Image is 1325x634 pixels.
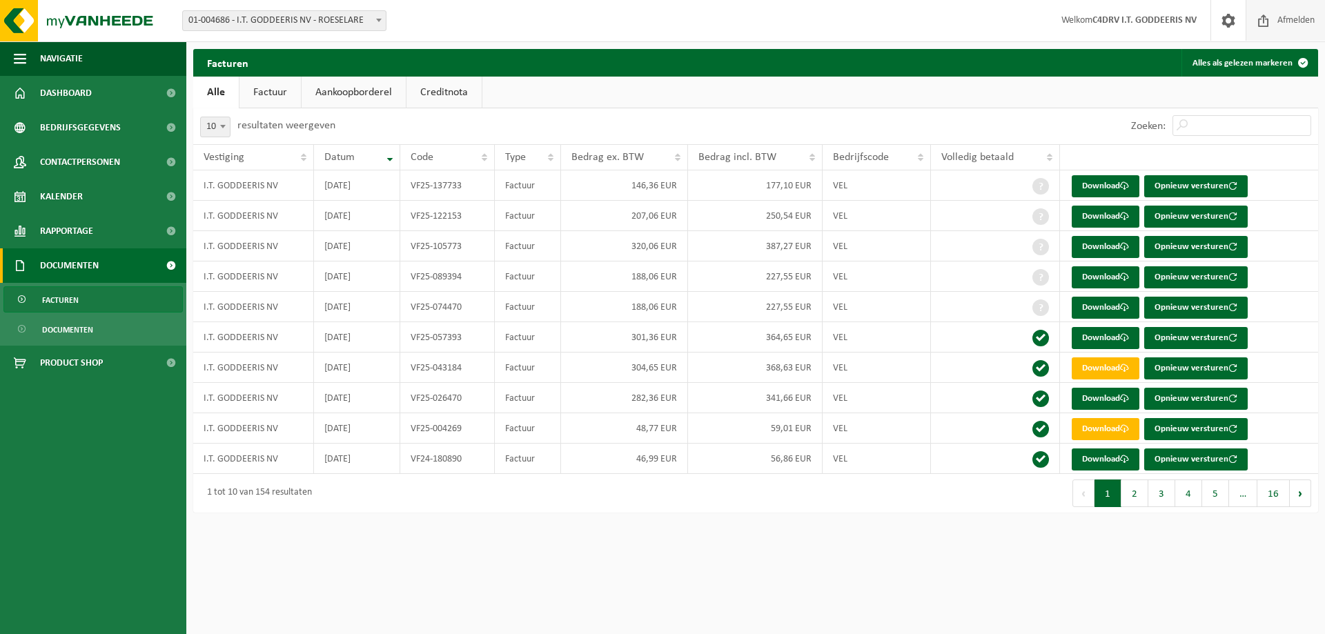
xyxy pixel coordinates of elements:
button: Opnieuw versturen [1144,175,1248,197]
td: 59,01 EUR [688,413,823,444]
span: Product Shop [40,346,103,380]
a: Download [1072,388,1139,410]
td: 282,36 EUR [561,383,688,413]
td: 227,55 EUR [688,292,823,322]
span: 10 [200,117,230,137]
td: VF25-089394 [400,261,495,292]
td: [DATE] [314,444,400,474]
button: 16 [1257,479,1290,507]
td: VEL [823,201,931,231]
button: 4 [1175,479,1202,507]
td: [DATE] [314,322,400,353]
button: Next [1290,479,1311,507]
td: Factuur [495,353,561,383]
a: Download [1072,357,1139,379]
td: I.T. GODDEERIS NV [193,353,314,383]
button: Previous [1072,479,1095,507]
button: Opnieuw versturen [1144,327,1248,349]
td: VEL [823,231,931,261]
td: 227,55 EUR [688,261,823,292]
a: Download [1072,206,1139,228]
a: Download [1072,418,1139,440]
td: 48,77 EUR [561,413,688,444]
td: Factuur [495,201,561,231]
a: Factuur [239,77,301,108]
td: VF25-074470 [400,292,495,322]
td: I.T. GODDEERIS NV [193,231,314,261]
td: 177,10 EUR [688,170,823,201]
td: [DATE] [314,231,400,261]
td: VEL [823,261,931,292]
td: VEL [823,292,931,322]
td: I.T. GODDEERIS NV [193,444,314,474]
td: [DATE] [314,353,400,383]
a: Documenten [3,316,183,342]
td: VF25-105773 [400,231,495,261]
td: 188,06 EUR [561,261,688,292]
a: Download [1072,297,1139,319]
div: 1 tot 10 van 154 resultaten [200,481,312,506]
td: VF25-026470 [400,383,495,413]
span: Rapportage [40,214,93,248]
span: Code [411,152,433,163]
a: Facturen [3,286,183,313]
td: 304,65 EUR [561,353,688,383]
td: 207,06 EUR [561,201,688,231]
td: 250,54 EUR [688,201,823,231]
span: Volledig betaald [941,152,1014,163]
td: [DATE] [314,170,400,201]
a: Download [1072,175,1139,197]
td: Factuur [495,292,561,322]
span: Dashboard [40,76,92,110]
td: 301,36 EUR [561,322,688,353]
span: Facturen [42,287,79,313]
td: VEL [823,444,931,474]
td: VF24-180890 [400,444,495,474]
td: [DATE] [314,383,400,413]
span: Bedrag incl. BTW [698,152,776,163]
button: Opnieuw versturen [1144,448,1248,470]
label: Zoeken: [1131,121,1166,132]
span: 01-004686 - I.T. GODDEERIS NV - ROESELARE [183,11,386,30]
button: Opnieuw versturen [1144,418,1248,440]
span: … [1229,479,1257,507]
td: I.T. GODDEERIS NV [193,413,314,444]
td: VF25-004269 [400,413,495,444]
td: VEL [823,353,931,383]
td: I.T. GODDEERIS NV [193,322,314,353]
td: VF25-137733 [400,170,495,201]
td: I.T. GODDEERIS NV [193,383,314,413]
span: Documenten [42,317,93,343]
td: I.T. GODDEERIS NV [193,201,314,231]
button: 3 [1148,479,1175,507]
td: I.T. GODDEERIS NV [193,261,314,292]
button: Alles als gelezen markeren [1181,49,1317,77]
span: Documenten [40,248,99,283]
td: Factuur [495,383,561,413]
td: Factuur [495,413,561,444]
span: 10 [201,117,230,137]
td: 46,99 EUR [561,444,688,474]
td: [DATE] [314,413,400,444]
td: VF25-057393 [400,322,495,353]
a: Download [1072,327,1139,349]
td: VEL [823,170,931,201]
span: Vestiging [204,152,244,163]
a: Alle [193,77,239,108]
button: Opnieuw versturen [1144,206,1248,228]
td: 368,63 EUR [688,353,823,383]
button: Opnieuw versturen [1144,236,1248,258]
strong: C4DRV I.T. GODDEERIS NV [1092,15,1197,26]
td: 146,36 EUR [561,170,688,201]
td: VF25-122153 [400,201,495,231]
td: Factuur [495,444,561,474]
span: Type [505,152,526,163]
span: Navigatie [40,41,83,76]
a: Download [1072,448,1139,470]
td: 364,65 EUR [688,322,823,353]
td: [DATE] [314,261,400,292]
td: I.T. GODDEERIS NV [193,292,314,322]
a: Creditnota [406,77,482,108]
td: Factuur [495,170,561,201]
td: Factuur [495,261,561,292]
